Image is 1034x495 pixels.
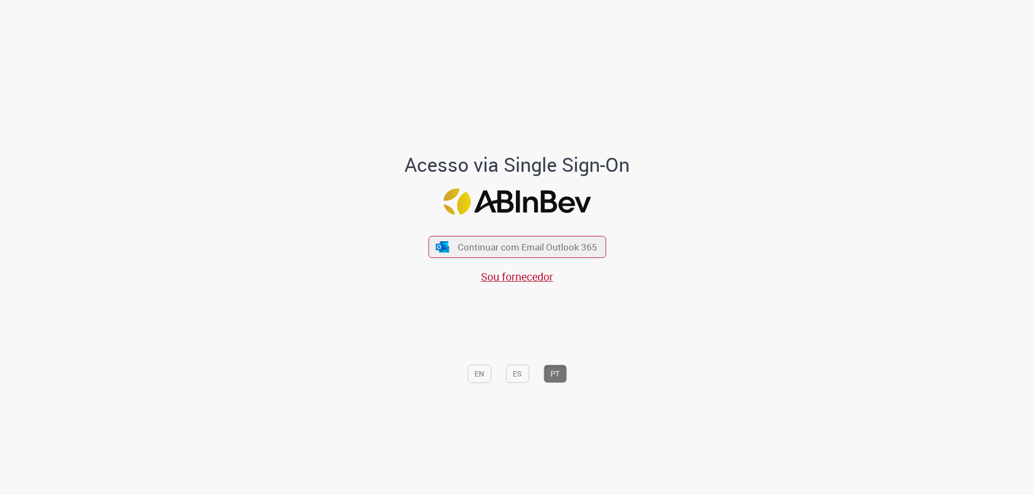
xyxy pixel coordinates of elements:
img: Logo ABInBev [443,189,591,215]
span: Continuar com Email Outlook 365 [458,241,597,253]
a: Sou fornecedor [481,269,553,284]
h1: Acesso via Single Sign-On [368,154,667,176]
img: ícone Azure/Microsoft 360 [435,241,450,253]
button: PT [543,365,567,383]
button: ícone Azure/Microsoft 360 Continuar com Email Outlook 365 [428,236,606,258]
button: EN [467,365,491,383]
button: ES [506,365,529,383]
